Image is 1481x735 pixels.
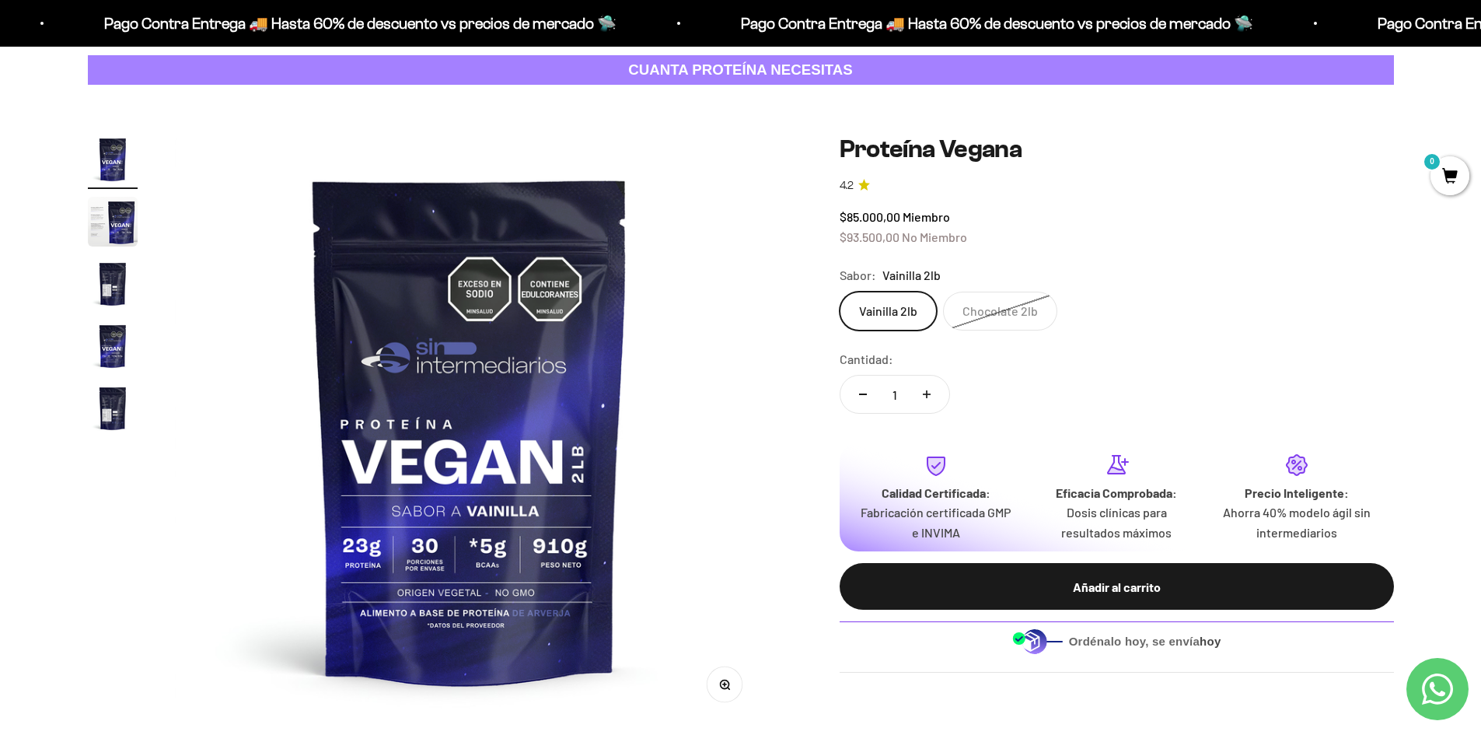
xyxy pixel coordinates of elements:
[840,265,876,285] legend: Sabor:
[19,74,322,116] div: Un aval de expertos o estudios clínicos en la página.
[88,383,138,438] button: Ir al artículo 5
[840,229,899,244] span: $93.500,00
[1039,502,1194,542] p: Dosis clínicas para resultados máximos
[858,502,1014,542] p: Fabricación certificada GMP e INVIMA
[1430,169,1469,186] a: 0
[19,120,322,147] div: Más detalles sobre la fecha exacta de entrega.
[1056,485,1177,500] strong: Eficacia Comprobada:
[871,577,1363,597] div: Añadir al carrito
[88,55,1394,86] a: CUANTA PROTEÍNA NECESITAS
[19,182,322,224] div: La confirmación de la pureza de los ingredientes.
[88,197,138,251] button: Ir al artículo 2
[904,376,949,413] button: Aumentar cantidad
[614,11,1126,36] p: Pago Contra Entrega 🚚 Hasta 60% de descuento vs precios de mercado 🛸
[88,383,138,433] img: Proteína Vegana
[88,321,138,371] img: Proteína Vegana
[88,135,138,184] img: Proteína Vegana
[628,61,853,78] strong: CUANTA PROTEÍNA NECESITAS
[88,259,138,313] button: Ir al artículo 3
[88,135,138,189] button: Ir al artículo 1
[840,177,854,194] span: 4.2
[1069,633,1221,650] span: Ordénalo hoy, se envía
[882,265,941,285] span: Vainilla 2lb
[903,209,950,224] span: Miembro
[175,135,765,725] img: Proteína Vegana
[1245,485,1349,500] strong: Precio Inteligente:
[840,209,900,224] span: $85.000,00
[1200,635,1221,648] b: hoy
[882,485,990,500] strong: Calidad Certificada:
[19,25,322,61] p: ¿Qué te daría la seguridad final para añadir este producto a tu carrito?
[840,135,1394,164] h1: Proteína Vegana
[88,321,138,376] button: Ir al artículo 4
[840,349,893,369] label: Cantidad:
[254,232,320,258] span: Enviar
[253,232,322,258] button: Enviar
[88,197,138,247] img: Proteína Vegana
[19,151,322,178] div: Un mensaje de garantía de satisfacción visible.
[840,177,1394,194] a: 4.24.2 de 5.0 estrellas
[840,376,885,413] button: Reducir cantidad
[1423,152,1441,171] mark: 0
[1012,628,1063,654] img: Despacho sin intermediarios
[902,229,967,244] span: No Miembro
[1219,502,1374,542] p: Ahorra 40% modelo ágil sin intermediarios
[88,259,138,309] img: Proteína Vegana
[840,563,1394,610] button: Añadir al carrito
